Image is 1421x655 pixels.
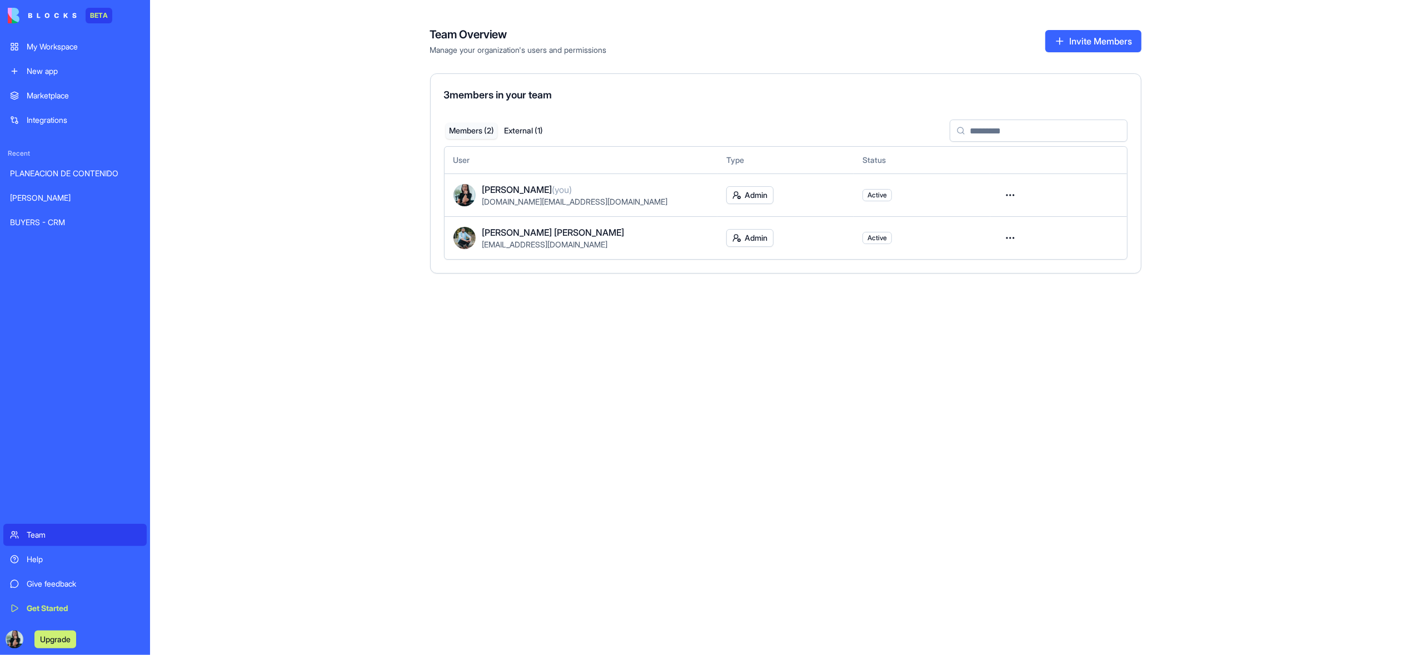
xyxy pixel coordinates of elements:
[3,109,147,131] a: Integrations
[3,85,147,107] a: Marketplace
[726,186,774,204] button: Admin
[27,66,140,77] div: New app
[27,41,140,52] div: My Workspace
[3,187,147,209] a: [PERSON_NAME]
[10,192,140,204] div: [PERSON_NAME]
[862,155,981,166] div: Status
[745,232,767,244] span: Admin
[3,211,147,234] a: BUYERS - CRM
[482,226,625,239] span: [PERSON_NAME] [PERSON_NAME]
[27,578,140,589] div: Give feedback
[445,147,717,173] th: User
[867,234,887,242] span: Active
[86,8,112,23] div: BETA
[34,633,76,644] a: Upgrade
[430,44,607,56] span: Manage your organization's users and permissions
[1045,30,1141,52] button: Invite Members
[453,227,476,249] img: ACg8ocJNHXTW_YLYpUavmfs3syqsdHTtPnhfTho5TN6JEWypo_6Vv8rXJA=s96-c
[482,240,608,249] span: [EMAIL_ADDRESS][DOMAIN_NAME]
[497,123,550,139] button: External ( 1 )
[446,123,498,139] button: Members ( 2 )
[27,554,140,565] div: Help
[453,184,476,206] img: PHOTO-2025-09-15-15-09-07_ggaris.jpg
[27,90,140,101] div: Marketplace
[745,190,767,201] span: Admin
[3,162,147,185] a: PLANEACION DE CONTENIDO
[27,529,140,540] div: Team
[3,597,147,619] a: Get Started
[8,8,112,23] a: BETA
[3,149,147,158] span: Recent
[10,168,140,179] div: PLANEACION DE CONTENIDO
[482,197,668,206] span: [DOMAIN_NAME][EMAIL_ADDRESS][DOMAIN_NAME]
[3,548,147,570] a: Help
[3,573,147,595] a: Give feedback
[3,36,147,58] a: My Workspace
[726,229,774,247] button: Admin
[6,631,23,648] img: PHOTO-2025-09-15-15-09-07_ggaris.jpg
[27,603,140,614] div: Get Started
[8,8,77,23] img: logo
[726,155,845,166] div: Type
[552,184,572,195] span: (you)
[3,60,147,82] a: New app
[482,183,572,196] span: [PERSON_NAME]
[430,27,607,42] h4: Team Overview
[867,191,887,200] span: Active
[27,115,140,126] div: Integrations
[10,217,140,228] div: BUYERS - CRM
[34,631,76,648] button: Upgrade
[3,524,147,546] a: Team
[444,89,552,101] span: 3 members in your team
